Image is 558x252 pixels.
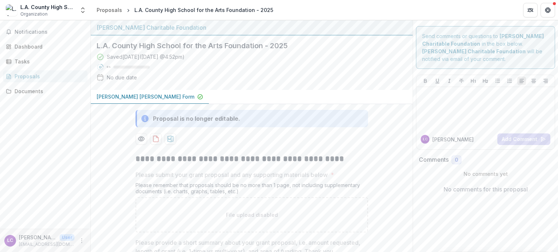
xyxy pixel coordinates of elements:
p: [PERSON_NAME] [432,136,474,143]
a: Proposals [3,70,88,82]
button: Align Right [541,77,550,85]
div: Tasks [15,58,82,65]
p: [PERSON_NAME] [PERSON_NAME] [19,234,57,241]
div: Proposal is no longer editable. [153,114,240,123]
button: Ordered List [505,77,514,85]
p: No comments yet [419,170,552,178]
p: User [60,234,74,241]
button: Add Comment [497,133,550,145]
nav: breadcrumb [94,5,276,15]
div: [PERSON_NAME] Charitable Foundation [97,23,407,32]
div: Proposals [15,73,82,80]
h2: L.A. County High School for the Arts Foundation - 2025 [97,41,395,50]
div: Please remember that proposals should be no more than 1 page, not including supplementary documen... [136,182,368,197]
div: Documents [15,87,82,95]
button: Notifications [3,26,88,38]
button: Heading 2 [481,77,490,85]
button: Open entity switcher [78,3,88,17]
button: Underline [433,77,442,85]
p: [EMAIL_ADDRESS][DOMAIN_NAME] [19,241,74,248]
div: L.A. County High School for the Arts Foundation [20,3,75,11]
h2: Comments [419,156,449,163]
a: Dashboard [3,41,88,53]
p: 0 % [107,65,110,70]
button: download-proposal [165,133,176,145]
button: Heading 1 [469,77,478,85]
a: Documents [3,85,88,97]
button: Strike [457,77,466,85]
button: Partners [523,3,538,17]
button: download-proposal [150,133,162,145]
div: L.A. County High School for the Arts Foundation - 2025 [134,6,273,14]
a: Proposals [94,5,125,15]
span: 0 [455,157,458,163]
button: Italicize [445,77,454,85]
div: Send comments or questions to in the box below. will be notified via email of your comment. [416,26,555,69]
button: Preview 5e9c5c0f-1383-492e-b971-823cdd1df57e-0.pdf [136,133,147,145]
strong: [PERSON_NAME] Charitable Foundation [422,48,526,54]
div: Proposals [97,6,122,14]
div: Lisa Cassandra [7,238,13,243]
p: No comments for this proposal [444,185,528,194]
button: More [77,236,86,245]
button: Bullet List [493,77,502,85]
button: Align Center [529,77,538,85]
img: L.A. County High School for the Arts Foundation [6,4,17,16]
p: Please submit your grant proposal and any supporting materials below [136,170,328,179]
div: No due date [107,74,137,81]
button: Get Help [541,3,555,17]
div: Saved [DATE] ( [DATE] @ 4:52pm ) [107,53,185,61]
span: Organization [20,11,48,17]
button: Bold [421,77,430,85]
div: Lisa Cassandra [423,137,428,141]
a: Tasks [3,55,88,67]
p: File upload disabled [226,211,278,219]
button: Align Left [517,77,526,85]
div: Dashboard [15,43,82,50]
span: Notifications [15,29,85,35]
p: [PERSON_NAME] [PERSON_NAME] Form [97,93,194,100]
